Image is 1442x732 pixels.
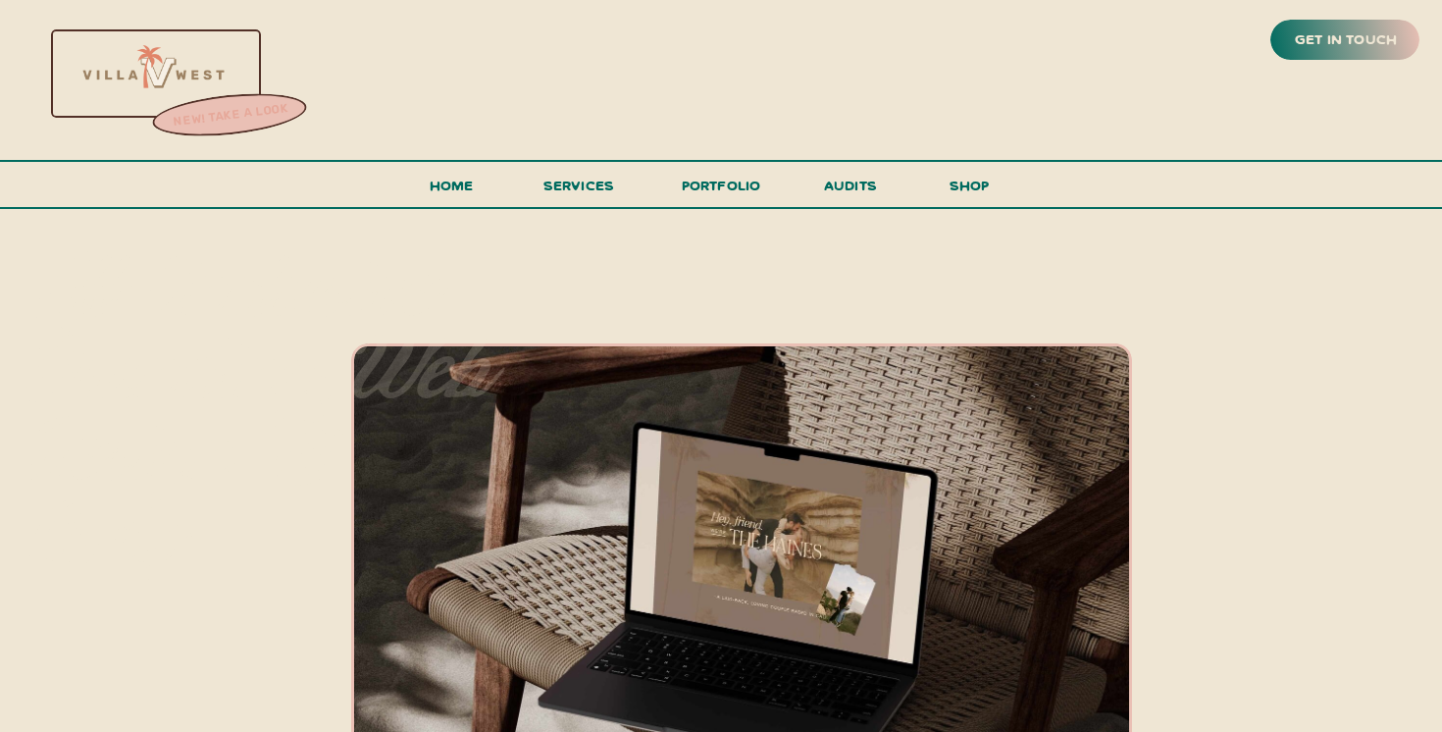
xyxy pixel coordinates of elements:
[675,173,767,209] a: portfolio
[421,173,482,209] a: Home
[150,96,311,135] a: new! take a look
[821,173,880,207] a: audits
[922,173,1016,207] a: shop
[543,176,615,194] span: services
[1291,26,1401,54] a: get in touch
[538,173,620,209] a: services
[27,250,496,528] p: All-inclusive branding, web design & copy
